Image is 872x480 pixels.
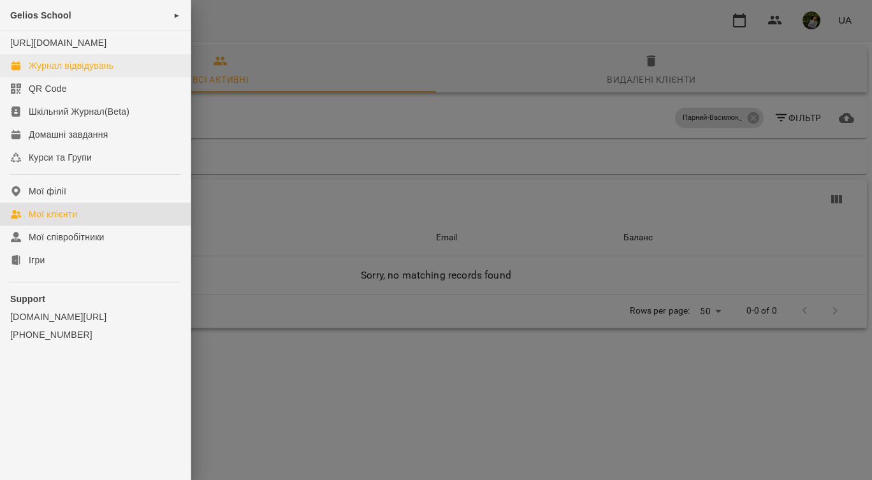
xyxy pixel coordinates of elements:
div: Мої співробітники [29,231,105,244]
div: Домашні завдання [29,128,108,141]
span: ► [173,10,180,20]
a: [URL][DOMAIN_NAME] [10,38,106,48]
a: [DOMAIN_NAME][URL] [10,310,180,323]
div: Шкільний Журнал(Beta) [29,105,129,118]
div: QR Code [29,82,67,95]
div: Мої філії [29,185,66,198]
div: Курси та Групи [29,151,92,164]
div: Ігри [29,254,45,266]
span: Gelios School [10,10,71,20]
div: Журнал відвідувань [29,59,113,72]
a: [PHONE_NUMBER] [10,328,180,341]
div: Мої клієнти [29,208,77,221]
p: Support [10,293,180,305]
